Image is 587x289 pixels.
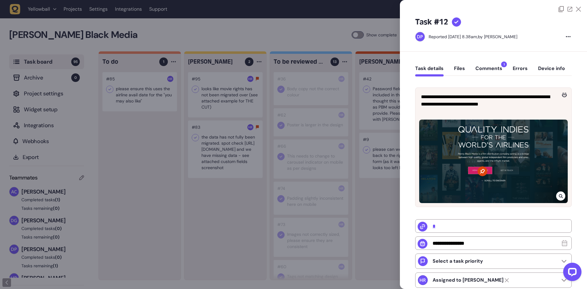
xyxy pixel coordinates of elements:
[415,17,448,27] h5: Task #12
[513,65,528,76] button: Errors
[454,65,465,76] button: Files
[415,65,444,76] button: Task details
[433,258,483,264] p: Select a task priority
[433,277,504,283] strong: Harry Robinson
[538,65,565,76] button: Device info
[558,260,584,286] iframe: LiveChat chat widget
[429,34,478,39] div: Reported [DATE] 8.38am,
[501,61,507,67] span: 1
[475,65,502,76] button: Comments
[415,32,425,41] img: Dan Pearson
[429,34,517,40] div: by [PERSON_NAME]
